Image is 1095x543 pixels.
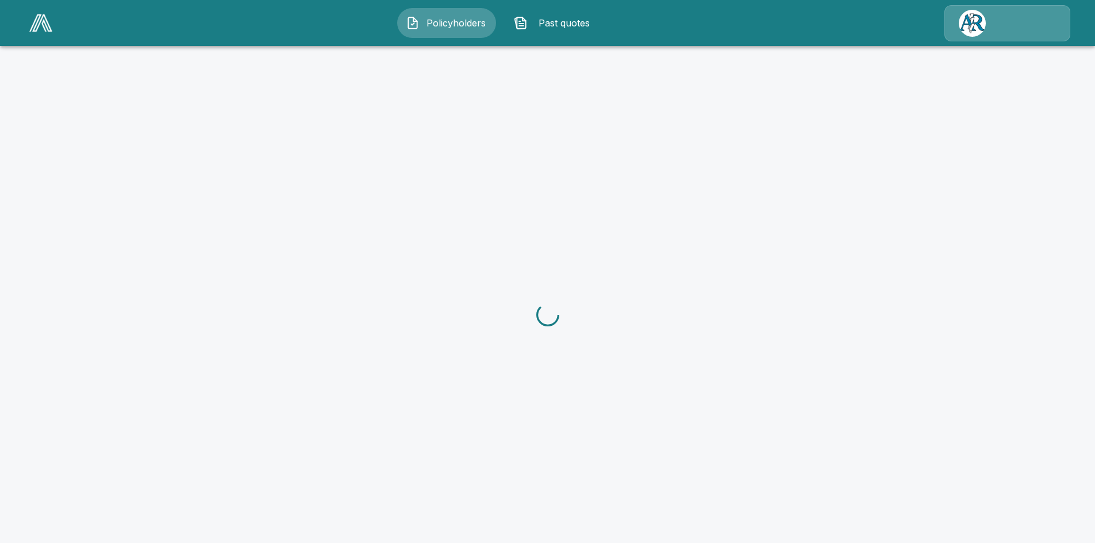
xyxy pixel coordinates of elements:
[397,8,496,38] button: Policyholders IconPolicyholders
[514,16,528,30] img: Past quotes Icon
[406,16,420,30] img: Policyholders Icon
[424,16,487,30] span: Policyholders
[532,16,595,30] span: Past quotes
[505,8,604,38] button: Past quotes IconPast quotes
[29,14,52,32] img: AA Logo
